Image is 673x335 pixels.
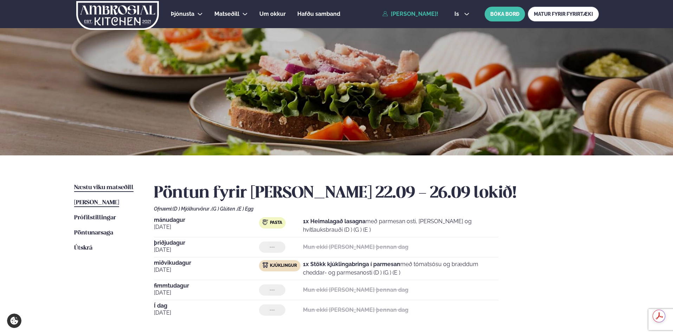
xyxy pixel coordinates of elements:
[154,266,259,274] span: [DATE]
[74,230,113,236] span: Pöntunarsaga
[297,11,340,17] span: Hafðu samband
[173,206,212,212] span: (D ) Mjólkurvörur ,
[270,263,297,269] span: Kjúklingur
[303,261,400,268] strong: 1x Stökk kjúklingabringa í parmesan
[154,206,599,212] div: Ofnæmi:
[303,218,365,225] strong: 1x Heimalagað lasagna
[76,1,160,30] img: logo
[449,11,475,17] button: is
[154,303,259,309] span: Í dag
[214,10,239,18] a: Matseðill
[259,11,286,17] span: Um okkur
[303,286,408,293] strong: Mun ekki [PERSON_NAME] þennan dag
[303,244,408,250] strong: Mun ekki [PERSON_NAME] þennan dag
[237,206,253,212] span: (E ) Egg
[212,206,237,212] span: (G ) Glúten ,
[297,10,340,18] a: Hafðu samband
[171,11,194,17] span: Þjónusta
[74,244,92,252] a: Útskrá
[154,246,259,254] span: [DATE]
[214,11,239,17] span: Matseðill
[154,289,259,297] span: [DATE]
[270,307,275,313] span: ---
[74,200,119,206] span: [PERSON_NAME]
[154,183,599,203] h2: Pöntun fyrir [PERSON_NAME] 22.09 - 26.09 lokið!
[171,10,194,18] a: Þjónusta
[154,217,259,223] span: mánudagur
[528,7,599,21] a: MATUR FYRIR FYRIRTÆKI
[263,219,268,225] img: pasta.svg
[259,10,286,18] a: Um okkur
[154,223,259,231] span: [DATE]
[303,307,408,313] strong: Mun ekki [PERSON_NAME] þennan dag
[263,262,268,268] img: chicken.svg
[74,245,92,251] span: Útskrá
[74,185,134,191] span: Næstu viku matseðill
[485,7,525,21] button: BÓKA BORÐ
[7,314,21,328] a: Cookie settings
[74,214,116,222] a: Prófílstillingar
[382,11,438,17] a: [PERSON_NAME]!
[270,220,282,226] span: Pasta
[74,229,113,237] a: Pöntunarsaga
[154,309,259,317] span: [DATE]
[270,287,275,293] span: ---
[154,260,259,266] span: miðvikudagur
[74,215,116,221] span: Prófílstillingar
[154,240,259,246] span: þriðjudagur
[74,199,119,207] a: [PERSON_NAME]
[303,260,498,277] p: með tómatsósu og bræddum cheddar- og parmesanosti (D ) (G ) (E )
[154,283,259,289] span: fimmtudagur
[74,183,134,192] a: Næstu viku matseðill
[270,244,275,250] span: ---
[303,217,498,234] p: með parmesan osti, [PERSON_NAME] og hvítlauksbrauði (D ) (G ) (E )
[454,11,461,17] span: is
